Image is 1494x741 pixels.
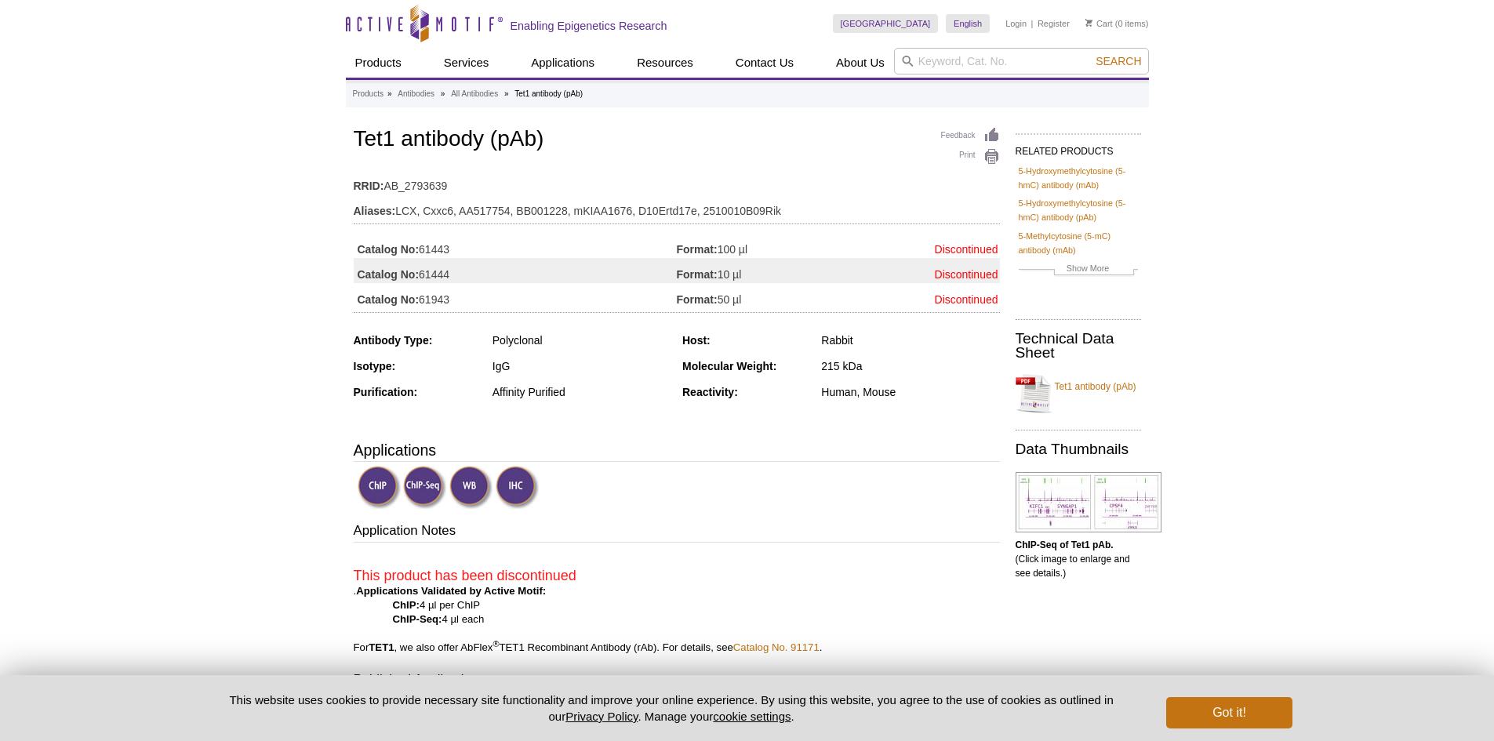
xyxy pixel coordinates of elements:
div: 215 kDa [821,359,999,373]
a: Resources [627,48,703,78]
a: Feedback [941,127,1000,144]
b: ChIP-Seq of Tet1 pAb. [1016,539,1114,550]
strong: RRID: [354,179,384,193]
a: About Us [827,48,894,78]
p: This website uses cookies to provide necessary site functionality and improve your online experie... [202,692,1141,725]
td: Discontinued [847,233,1000,258]
a: Contact Us [726,48,803,78]
input: Keyword, Cat. No. [894,48,1149,74]
strong: Catalog No: [358,242,420,256]
a: Show More [1019,261,1138,279]
b: Applications Validated by Active Motif: [356,585,546,597]
strong: Catalog No: [358,292,420,307]
strong: Antibody Type: [354,334,433,347]
a: Tet1 antibody (pAb) [1016,370,1141,417]
h3: Applications [354,438,1000,462]
div: Polyclonal [493,333,671,347]
li: Tet1 antibody (pAb) [514,89,583,98]
td: Discontinued [847,258,1000,283]
li: (0 items) [1085,14,1149,33]
td: 100 µl [677,233,847,258]
sup: ® [493,639,499,648]
a: Services [434,48,499,78]
a: 5-Hydroxymethylcytosine (5-hmC) antibody (pAb) [1019,196,1138,224]
div: Affinity Purified [493,385,671,399]
td: AB_2793639 [354,169,1000,194]
li: » [441,89,445,98]
div: Rabbit [821,333,999,347]
a: Cart [1085,18,1113,29]
td: 50 µl [677,283,847,308]
strong: Host: [682,334,711,347]
strong: Format: [677,267,718,282]
button: cookie settings [713,710,791,723]
h1: Tet1 antibody (pAb) [354,127,1000,154]
p: . 4 µl per ChIP 4 µl each For , we also offer AbFlex TET1 Recombinant Antibody (rAb). For details... [354,554,1000,655]
img: Tet1 antibody (pAb) tested by ChIP-Seq. [1016,472,1161,532]
div: IgG [493,359,671,373]
strong: Purification: [354,386,418,398]
a: [GEOGRAPHIC_DATA] [833,14,939,33]
strong: Format: [677,242,718,256]
td: Discontinued [847,283,1000,308]
td: LCX, Cxxc6, AA517754, BB001228, mKIAA1676, D10Ertd17e, 2510010B09Rik [354,194,1000,220]
h2: RELATED PRODUCTS [1016,133,1141,162]
td: 61943 [354,283,677,308]
a: Login [1005,18,1027,29]
li: » [504,89,509,98]
td: 61444 [354,258,677,283]
a: Register [1038,18,1070,29]
a: Applications [522,48,604,78]
strong: Isotype: [354,360,396,372]
a: 5-Methylcytosine (5-mC) antibody (mAb) [1019,229,1138,257]
td: 10 µl [677,258,847,283]
a: Print [941,148,1000,165]
strong: Catalog No: [358,267,420,282]
img: ChIP-Seq Validated [403,466,446,509]
b: TET1 [369,641,394,653]
h3: Application Notes [354,521,1000,543]
img: Western Blot Validated [449,466,493,509]
li: | [1031,14,1034,33]
span: Search [1096,55,1141,67]
strong: Reactivity: [682,386,738,398]
strong: ChIP-Seq: [393,613,442,625]
strong: Format: [677,292,718,307]
a: English [946,14,990,33]
strong: Aliases: [354,204,396,218]
h2: Enabling Epigenetics Research [511,19,667,33]
h3: Published Applications [354,670,1000,692]
strong: Molecular Weight: [682,360,776,372]
img: Your Cart [1085,19,1092,27]
a: Privacy Policy [565,710,638,723]
img: ChIP Validated [358,466,401,509]
button: Search [1091,54,1146,68]
button: Got it! [1166,697,1292,728]
a: Catalog No. 91171 [733,641,820,653]
a: Products [346,48,411,78]
a: Antibodies [398,87,434,101]
div: Human, Mouse [821,385,999,399]
li: » [387,89,392,98]
p: (Click image to enlarge and see details.) [1016,538,1141,580]
strong: ChIP: [393,599,420,611]
h2: Technical Data Sheet [1016,332,1141,360]
a: All Antibodies [451,87,498,101]
a: 5-Hydroxymethylcytosine (5-hmC) antibody (mAb) [1019,164,1138,192]
h2: Data Thumbnails [1016,442,1141,456]
img: Immunohistochemistry Validated [496,466,539,509]
td: 61443 [354,233,677,258]
span: This product has been discontinued [354,568,576,583]
a: Products [353,87,383,101]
